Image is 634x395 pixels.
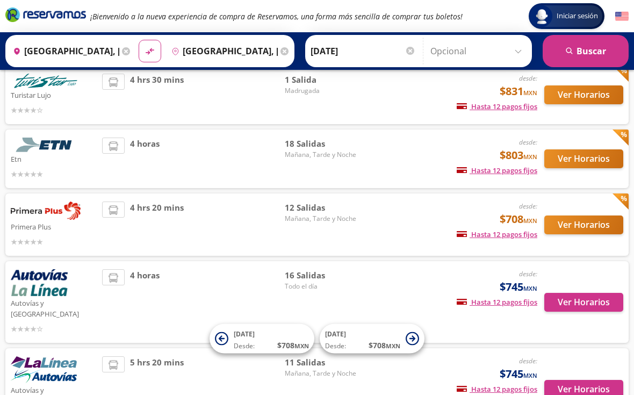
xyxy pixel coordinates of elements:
[500,83,537,99] span: $831
[500,366,537,382] span: $745
[11,138,81,152] img: Etn
[285,86,360,96] span: Madrugada
[615,10,629,23] button: English
[5,6,86,23] i: Brand Logo
[500,279,537,295] span: $745
[130,74,184,116] span: 4 hrs 30 mins
[457,166,537,175] span: Hasta 12 pagos fijos
[11,202,81,220] img: Primera Plus
[523,371,537,379] small: MXN
[311,38,416,64] input: Elegir Fecha
[167,38,278,64] input: Buscar Destino
[294,342,309,350] small: MXN
[523,284,537,292] small: MXN
[90,11,463,21] em: ¡Bienvenido a la nueva experiencia de compra de Reservamos, una forma más sencilla de comprar tus...
[9,38,119,64] input: Buscar Origen
[523,153,537,161] small: MXN
[210,324,314,354] button: [DATE]Desde:$708MXN
[130,269,160,335] span: 4 horas
[325,341,346,351] span: Desde:
[285,282,360,291] span: Todo el día
[519,356,537,365] em: desde:
[285,269,360,282] span: 16 Salidas
[234,329,255,339] span: [DATE]
[285,138,360,150] span: 18 Salidas
[234,341,255,351] span: Desde:
[523,217,537,225] small: MXN
[285,369,360,378] span: Mañana, Tarde y Noche
[11,296,97,319] p: Autovías y [GEOGRAPHIC_DATA]
[285,74,360,86] span: 1 Salida
[457,297,537,307] span: Hasta 12 pagos fijos
[11,269,68,296] img: Autovías y La Línea
[500,211,537,227] span: $708
[457,384,537,394] span: Hasta 12 pagos fijos
[519,269,537,278] em: desde:
[543,35,629,67] button: Buscar
[320,324,424,354] button: [DATE]Desde:$708MXN
[500,147,537,163] span: $803
[523,89,537,97] small: MXN
[544,216,623,234] button: Ver Horarios
[11,152,97,165] p: Etn
[325,329,346,339] span: [DATE]
[5,6,86,26] a: Brand Logo
[285,150,360,160] span: Mañana, Tarde y Noche
[457,102,537,111] span: Hasta 12 pagos fijos
[11,74,81,88] img: Turistar Lujo
[285,202,360,214] span: 12 Salidas
[285,214,360,224] span: Mañana, Tarde y Noche
[130,202,184,248] span: 4 hrs 20 mins
[277,340,309,351] span: $ 708
[544,293,623,312] button: Ver Horarios
[11,356,77,383] img: Autovías y La Línea
[519,202,537,211] em: desde:
[386,342,400,350] small: MXN
[369,340,400,351] span: $ 708
[11,88,97,101] p: Turistar Lujo
[130,138,160,180] span: 4 horas
[552,11,602,21] span: Iniciar sesión
[285,356,360,369] span: 11 Salidas
[430,38,527,64] input: Opcional
[544,85,623,104] button: Ver Horarios
[11,220,97,233] p: Primera Plus
[519,138,537,147] em: desde:
[544,149,623,168] button: Ver Horarios
[457,229,537,239] span: Hasta 12 pagos fijos
[519,74,537,83] em: desde:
